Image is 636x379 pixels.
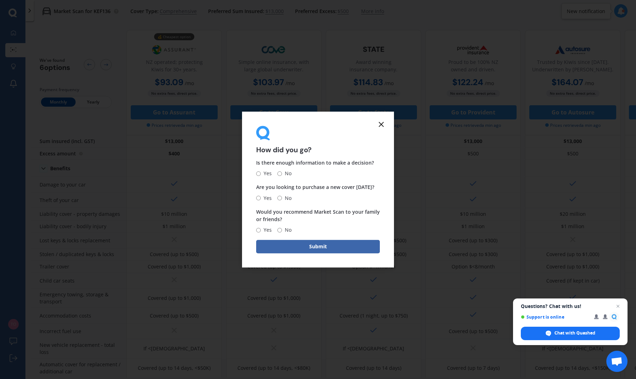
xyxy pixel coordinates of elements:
input: No [277,171,282,176]
input: Yes [256,196,261,200]
span: No [282,170,291,178]
input: Yes [256,171,261,176]
span: Questions? Chat with us! [521,303,620,309]
button: Submit [256,240,380,253]
span: Chat with Quashed [554,330,595,336]
span: Are you looking to purchase a new cover [DATE]? [256,184,374,191]
a: Open chat [606,351,628,372]
span: Yes [261,226,272,234]
span: Would you recommend Market Scan to your family or friends? [256,208,380,223]
span: Is there enough information to make a decision? [256,160,374,166]
div: How did you go? [256,126,380,154]
input: Yes [256,228,261,232]
span: No [282,226,291,234]
span: Chat with Quashed [521,327,620,340]
span: Support is online [521,314,589,320]
span: Yes [261,194,272,202]
span: No [282,194,291,202]
input: No [277,228,282,232]
span: Yes [261,170,272,178]
input: No [277,196,282,200]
